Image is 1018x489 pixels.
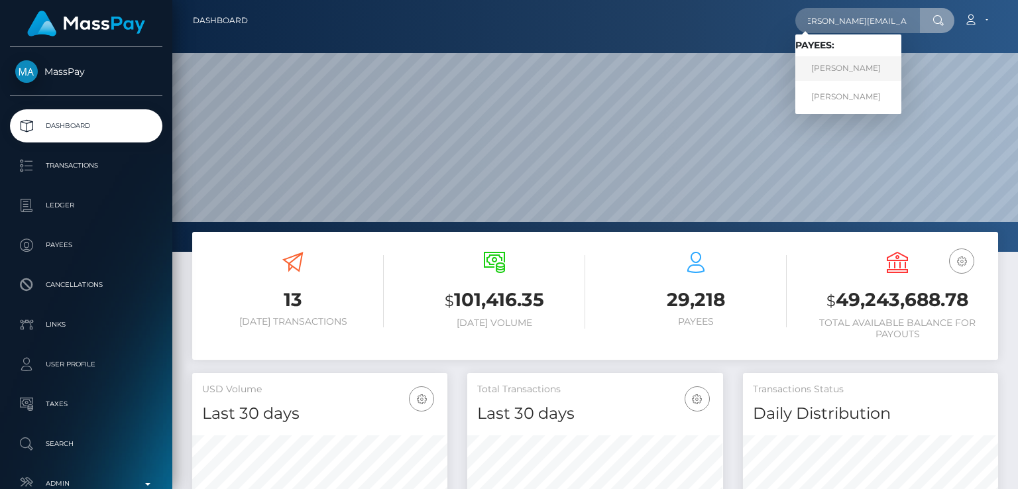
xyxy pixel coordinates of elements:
[795,56,901,81] a: [PERSON_NAME]
[404,287,585,314] h3: 101,416.35
[15,235,157,255] p: Payees
[15,354,157,374] p: User Profile
[15,315,157,335] p: Links
[605,287,787,313] h3: 29,218
[10,229,162,262] a: Payees
[10,66,162,78] span: MassPay
[202,316,384,327] h6: [DATE] Transactions
[477,383,712,396] h5: Total Transactions
[15,195,157,215] p: Ledger
[10,348,162,381] a: User Profile
[15,116,157,136] p: Dashboard
[795,8,920,33] input: Search...
[605,316,787,327] h6: Payees
[753,383,988,396] h5: Transactions Status
[404,317,585,329] h6: [DATE] Volume
[27,11,145,36] img: MassPay Logo
[15,275,157,295] p: Cancellations
[753,402,988,425] h4: Daily Distribution
[10,308,162,341] a: Links
[202,287,384,313] h3: 13
[202,402,437,425] h4: Last 30 days
[807,287,988,314] h3: 49,243,688.78
[10,427,162,461] a: Search
[477,402,712,425] h4: Last 30 days
[193,7,248,34] a: Dashboard
[10,189,162,222] a: Ledger
[795,84,901,109] a: [PERSON_NAME]
[15,394,157,414] p: Taxes
[10,268,162,301] a: Cancellations
[795,40,901,51] h6: Payees:
[10,109,162,142] a: Dashboard
[807,317,988,340] h6: Total Available Balance for Payouts
[445,292,454,310] small: $
[15,434,157,454] p: Search
[826,292,836,310] small: $
[15,60,38,83] img: MassPay
[202,383,437,396] h5: USD Volume
[15,156,157,176] p: Transactions
[10,149,162,182] a: Transactions
[10,388,162,421] a: Taxes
